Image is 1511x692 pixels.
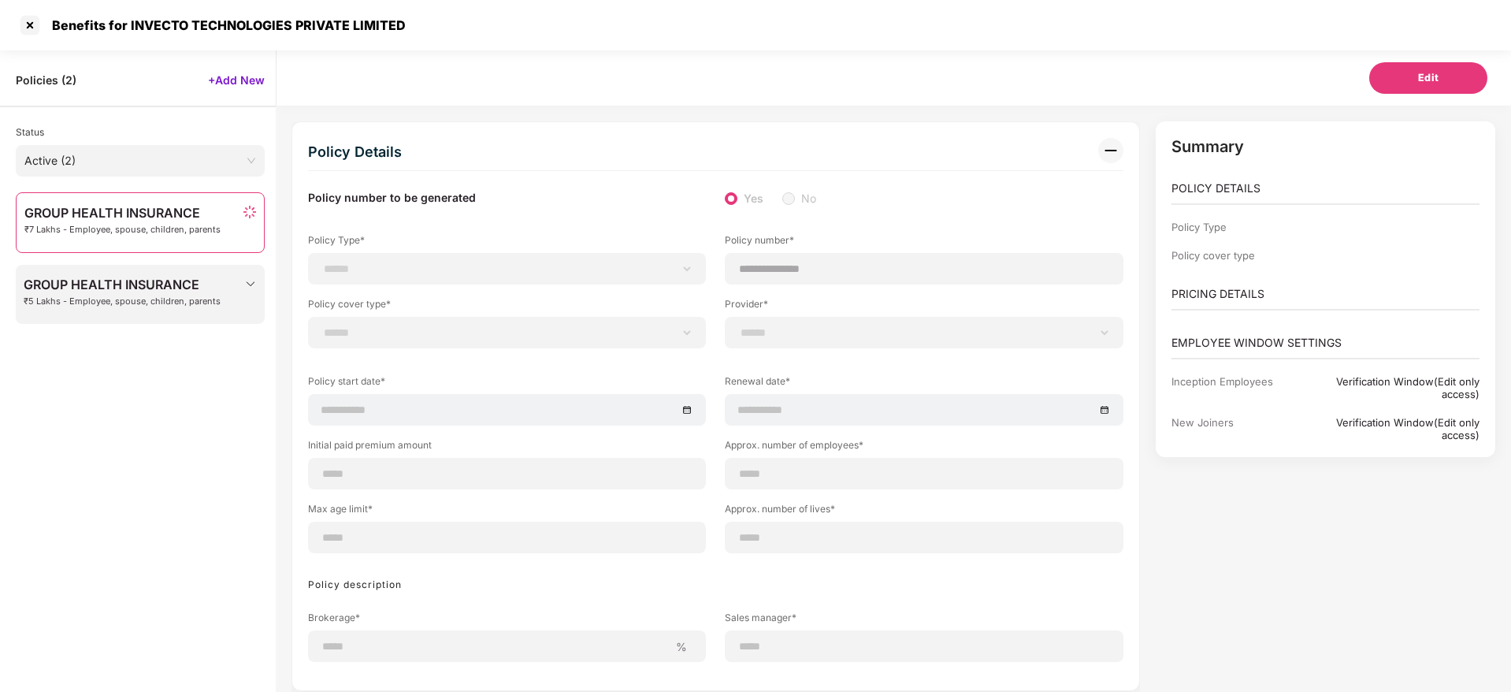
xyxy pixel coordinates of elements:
[1369,62,1487,94] button: Edit
[1171,137,1480,156] p: Summary
[1300,375,1479,400] div: Verification Window(Edit only access)
[1171,221,1300,233] div: Policy Type
[795,190,822,207] span: No
[1418,70,1439,86] span: Edit
[24,149,256,173] span: Active (2)
[725,233,1123,253] label: Policy number*
[308,233,706,253] label: Policy Type*
[308,438,706,458] label: Initial paid premium amount
[737,190,770,207] span: Yes
[24,277,221,292] span: GROUP HEALTH INSURANCE
[1171,180,1480,197] p: POLICY DETAILS
[725,374,1123,394] label: Renewal date*
[725,502,1123,522] label: Approx. number of lives*
[308,297,706,317] label: Policy cover type*
[725,438,1123,458] label: Approx. number of employees*
[1300,416,1479,441] div: Verification Window(Edit only access)
[1171,416,1300,441] div: New Joiners
[24,206,221,220] span: GROUP HEALTH INSURANCE
[308,138,402,166] div: Policy Details
[244,277,257,290] img: svg+xml;base64,PHN2ZyBpZD0iRHJvcGRvd24tMzJ4MzIiIHhtbG5zPSJodHRwOi8vd3d3LnczLm9yZy8yMDAwL3N2ZyIgd2...
[16,73,76,87] span: Policies ( 2 )
[308,611,706,631] label: Brokerage*
[1098,138,1123,163] img: svg+xml;base64,PHN2ZyB3aWR0aD0iMzIiIGhlaWdodD0iMzIiIHZpZXdCb3g9IjAgMCAzMiAzMiIgZmlsbD0ibm9uZSIgeG...
[308,579,402,590] label: Policy description
[43,17,406,33] div: Benefits for INVECTO TECHNOLOGIES PRIVATE LIMITED
[16,126,44,138] span: Status
[208,73,265,87] span: +Add New
[1171,375,1300,400] div: Inception Employees
[24,225,221,235] span: ₹7 Lakhs - Employee, spouse, children, parents
[725,611,1123,631] label: Sales manager*
[308,502,706,522] label: Max age limit*
[308,374,706,394] label: Policy start date*
[24,296,221,307] span: ₹5 Lakhs - Employee, spouse, children, parents
[308,190,476,207] label: Policy number to be generated
[725,297,1123,317] label: Provider*
[670,639,693,654] span: %
[1171,285,1480,303] p: PRICING DETAILS
[1171,334,1480,352] p: EMPLOYEE WINDOW SETTINGS
[1171,249,1300,262] div: Policy cover type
